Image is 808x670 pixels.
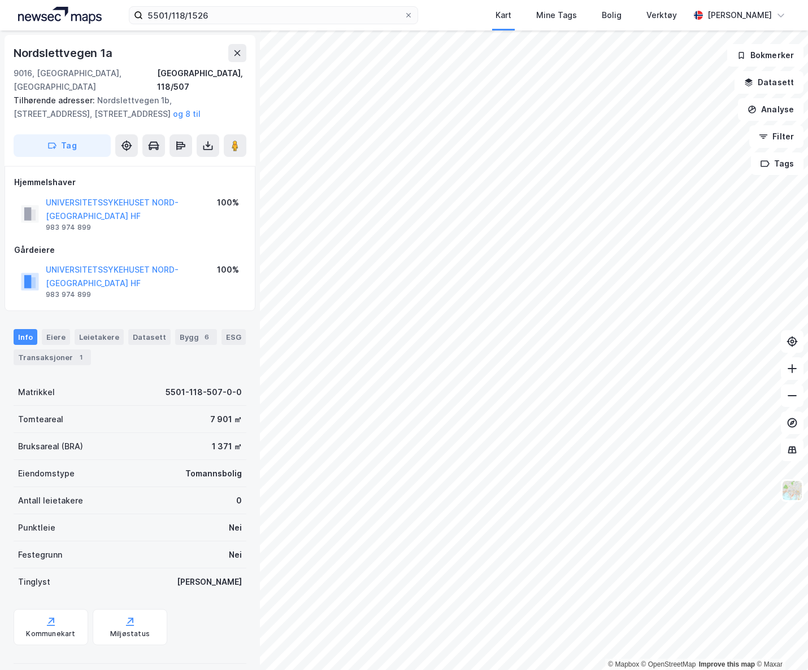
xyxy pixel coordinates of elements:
[18,413,63,426] div: Tomteareal
[185,467,242,480] div: Tomannsbolig
[707,8,772,22] div: [PERSON_NAME]
[14,176,246,189] div: Hjemmelshaver
[735,71,803,94] button: Datasett
[496,8,511,22] div: Kart
[18,467,75,480] div: Eiendomstype
[602,8,622,22] div: Bolig
[14,329,37,345] div: Info
[201,331,212,343] div: 6
[14,44,115,62] div: Nordslettvegen 1a
[175,329,217,345] div: Bygg
[236,494,242,507] div: 0
[46,290,91,299] div: 983 974 899
[18,494,83,507] div: Antall leietakere
[751,152,803,175] button: Tags
[212,440,242,453] div: 1 371 ㎡
[14,95,97,105] span: Tilhørende adresser:
[143,7,404,24] input: Søk på adresse, matrikkel, gårdeiere, leietakere eller personer
[18,7,102,24] img: logo.a4113a55bc3d86da70a041830d287a7e.svg
[128,329,171,345] div: Datasett
[18,440,83,453] div: Bruksareal (BRA)
[738,98,803,121] button: Analyse
[177,575,242,589] div: [PERSON_NAME]
[42,329,70,345] div: Eiere
[18,548,62,562] div: Festegrunn
[727,44,803,67] button: Bokmerker
[14,349,91,365] div: Transaksjoner
[14,134,111,157] button: Tag
[751,616,808,670] iframe: Chat Widget
[14,243,246,257] div: Gårdeiere
[18,521,55,535] div: Punktleie
[157,67,246,94] div: [GEOGRAPHIC_DATA], 118/507
[608,660,639,668] a: Mapbox
[210,413,242,426] div: 7 901 ㎡
[641,660,696,668] a: OpenStreetMap
[751,616,808,670] div: Kontrollprogram for chat
[217,196,239,209] div: 100%
[221,329,246,345] div: ESG
[781,480,803,501] img: Z
[229,548,242,562] div: Nei
[229,521,242,535] div: Nei
[18,386,55,399] div: Matrikkel
[46,223,91,232] div: 983 974 899
[14,67,157,94] div: 9016, [GEOGRAPHIC_DATA], [GEOGRAPHIC_DATA]
[18,575,50,589] div: Tinglyst
[166,386,242,399] div: 5501-118-507-0-0
[75,329,124,345] div: Leietakere
[646,8,677,22] div: Verktøy
[26,629,75,638] div: Kommunekart
[749,125,803,148] button: Filter
[110,629,150,638] div: Miljøstatus
[699,660,755,668] a: Improve this map
[536,8,577,22] div: Mine Tags
[217,263,239,277] div: 100%
[14,94,237,121] div: Nordslettvegen 1b, [STREET_ADDRESS], [STREET_ADDRESS]
[75,352,86,363] div: 1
